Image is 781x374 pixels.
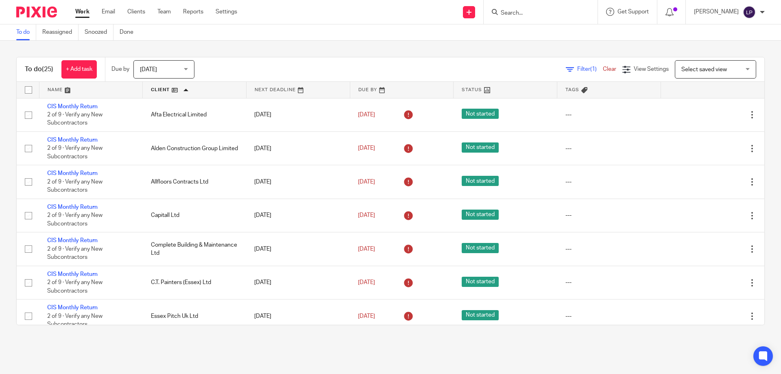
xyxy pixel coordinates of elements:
input: Search [500,10,573,17]
a: CIS Monthly Return [47,171,98,176]
div: --- [565,245,653,253]
td: [DATE] [246,199,350,232]
a: CIS Monthly Return [47,104,98,109]
div: --- [565,312,653,320]
span: 2 of 9 · Verify any New Subcontractors [47,246,103,260]
a: Work [75,8,89,16]
a: CIS Monthly Return [47,137,98,143]
div: --- [565,144,653,153]
div: --- [565,111,653,119]
span: Not started [462,310,499,320]
span: (25) [42,66,53,72]
a: To do [16,24,36,40]
span: 2 of 9 · Verify any New Subcontractors [47,179,103,193]
a: Settings [216,8,237,16]
a: Reassigned [42,24,79,40]
span: (1) [590,66,597,72]
div: --- [565,278,653,287]
span: Not started [462,210,499,220]
span: [DATE] [358,146,375,151]
a: Done [120,24,140,40]
a: CIS Monthly Return [47,238,98,243]
td: Complete Building & Maintenance Ltd [143,232,247,266]
td: Essex Pitch Uk Ltd [143,300,247,333]
p: Due by [111,65,129,73]
span: Tags [565,87,579,92]
span: 2 of 9 · Verify any New Subcontractors [47,112,103,126]
td: [DATE] [246,165,350,199]
a: CIS Monthly Return [47,305,98,311]
td: C.T. Painters (Essex) Ltd [143,266,247,299]
span: [DATE] [358,280,375,285]
span: Not started [462,142,499,153]
span: Select saved view [681,67,727,72]
span: 2 of 9 · Verify any New Subcontractors [47,313,103,328]
a: CIS Monthly Return [47,271,98,277]
a: CIS Monthly Return [47,204,98,210]
a: Clients [127,8,145,16]
td: Allfloors Contracts Ltd [143,165,247,199]
span: [DATE] [358,112,375,118]
a: Clear [603,66,616,72]
h1: To do [25,65,53,74]
a: Reports [183,8,203,16]
span: 2 of 9 · Verify any New Subcontractors [47,146,103,160]
td: [DATE] [246,232,350,266]
p: [PERSON_NAME] [694,8,739,16]
span: [DATE] [358,212,375,218]
img: svg%3E [743,6,756,19]
td: [DATE] [246,131,350,165]
span: View Settings [634,66,669,72]
a: Snoozed [85,24,113,40]
img: Pixie [16,7,57,17]
span: Not started [462,277,499,287]
td: [DATE] [246,266,350,299]
span: 2 of 9 · Verify any New Subcontractors [47,280,103,294]
div: --- [565,178,653,186]
span: Not started [462,176,499,186]
td: [DATE] [246,300,350,333]
span: 2 of 9 · Verify any New Subcontractors [47,212,103,227]
span: Filter [577,66,603,72]
td: Alden Construction Group Limited [143,131,247,165]
td: Capitall Ltd [143,199,247,232]
td: [DATE] [246,98,350,131]
span: [DATE] [358,313,375,319]
span: Get Support [617,9,649,15]
a: Email [102,8,115,16]
span: [DATE] [140,67,157,72]
span: Not started [462,243,499,253]
a: + Add task [61,60,97,79]
span: [DATE] [358,246,375,252]
div: --- [565,211,653,219]
a: Team [157,8,171,16]
span: [DATE] [358,179,375,185]
span: Not started [462,109,499,119]
td: Afta Electrical Limited [143,98,247,131]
